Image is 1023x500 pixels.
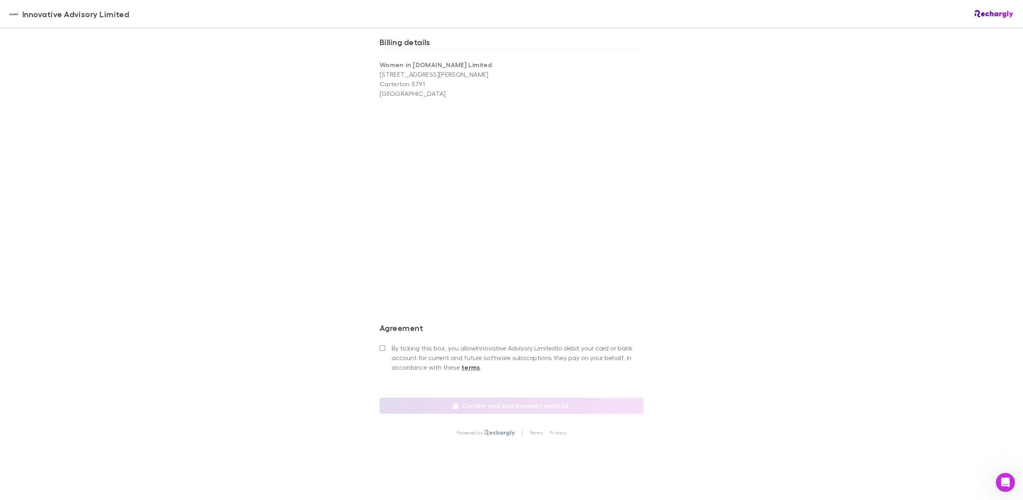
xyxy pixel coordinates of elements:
img: Rechargly Logo [484,430,515,436]
h3: Billing details [380,37,643,50]
p: Powered by [457,430,484,436]
iframe: Intercom live chat [996,473,1015,492]
p: Carterton 5791 [380,79,511,89]
p: Women in [DOMAIN_NAME] Limited [380,60,511,70]
img: Rechargly Logo [975,10,1013,18]
p: [STREET_ADDRESS][PERSON_NAME] [380,70,511,79]
img: Innovative Advisory Limited's Logo [10,9,19,19]
button: Confirm and add payment method [380,398,643,414]
a: Terms [529,430,543,436]
h3: Agreement [380,323,643,336]
a: Privacy [549,430,566,436]
p: | [521,430,523,436]
span: By ticking this box, you allow Innovative Advisory Limited to debit your card or bank account for... [392,343,643,372]
strong: terms [462,363,480,371]
iframe: Secure address input frame [378,103,645,286]
p: [GEOGRAPHIC_DATA] [380,89,511,98]
span: Innovative Advisory Limited [22,8,129,20]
